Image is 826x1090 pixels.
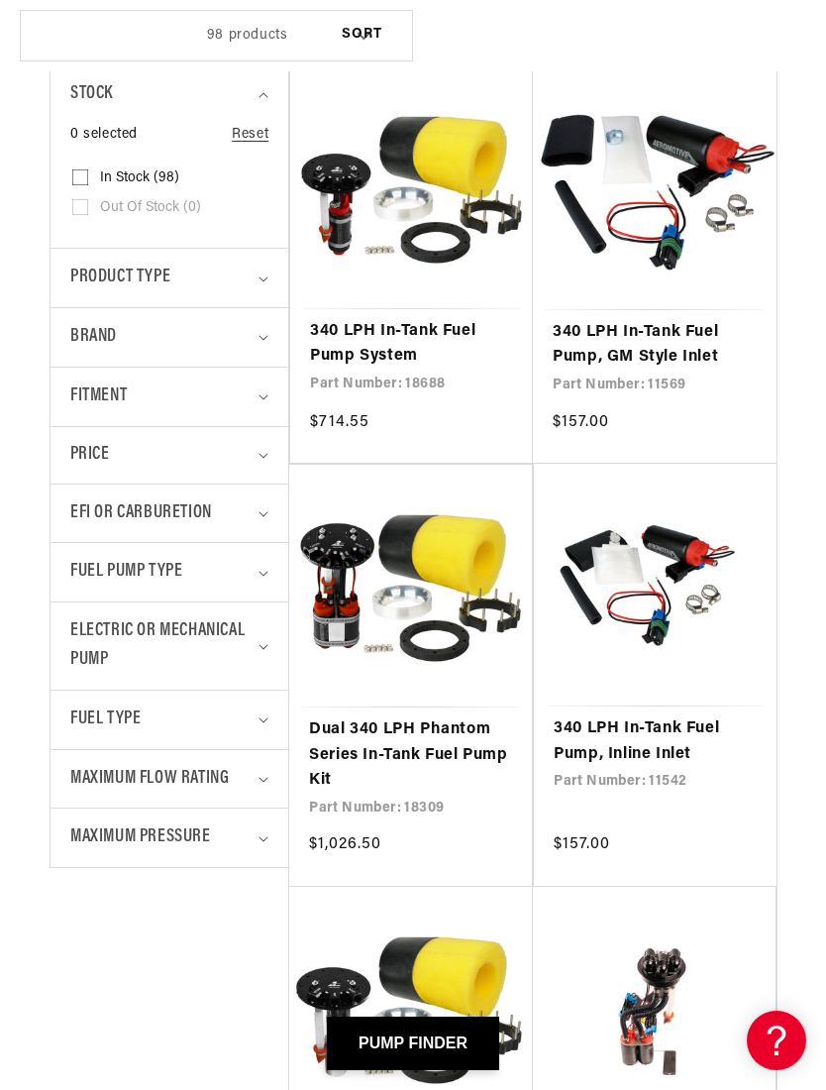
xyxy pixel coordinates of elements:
[207,28,288,43] span: 98 products
[70,264,170,292] span: Product type
[70,124,138,146] span: 0 selected
[70,602,268,690] summary: Electric or Mechanical Pump (0 selected)
[70,442,109,469] span: Price
[70,706,141,734] span: Fuel Type
[70,691,268,749] summary: Fuel Type (0 selected)
[100,199,201,217] span: Out of stock (0)
[70,368,268,426] summary: Fitment (0 selected)
[70,323,117,352] span: Brand
[70,249,268,307] summary: Product type (0 selected)
[554,716,757,767] a: 340 LPH In-Tank Fuel Pump, Inline Inlet
[70,823,211,852] span: Maximum Pressure
[553,320,757,371] a: 340 LPH In-Tank Fuel Pump, GM Style Inlet
[309,717,512,794] a: Dual 340 LPH Phantom Series In-Tank Fuel Pump Kit
[327,1017,499,1070] button: PUMP FINDER
[70,65,268,124] summary: Stock (0 selected)
[70,543,268,601] summary: Fuel Pump Type (0 selected)
[70,750,268,809] summary: Maximum Flow Rating (0 selected)
[70,382,127,411] span: Fitment
[70,617,252,675] span: Electric or Mechanical Pump
[70,765,229,794] span: Maximum Flow Rating
[70,427,268,484] summary: Price
[70,80,113,109] span: Stock
[100,169,179,187] span: In stock (98)
[70,499,212,528] span: EFI or Carburetion
[70,308,268,367] summary: Brand (0 selected)
[70,485,268,543] summary: EFI or Carburetion (0 selected)
[70,558,182,587] span: Fuel Pump Type
[232,124,268,146] a: Reset
[70,809,268,867] summary: Maximum Pressure (0 selected)
[310,319,513,370] a: 340 LPH In-Tank Fuel Pump System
